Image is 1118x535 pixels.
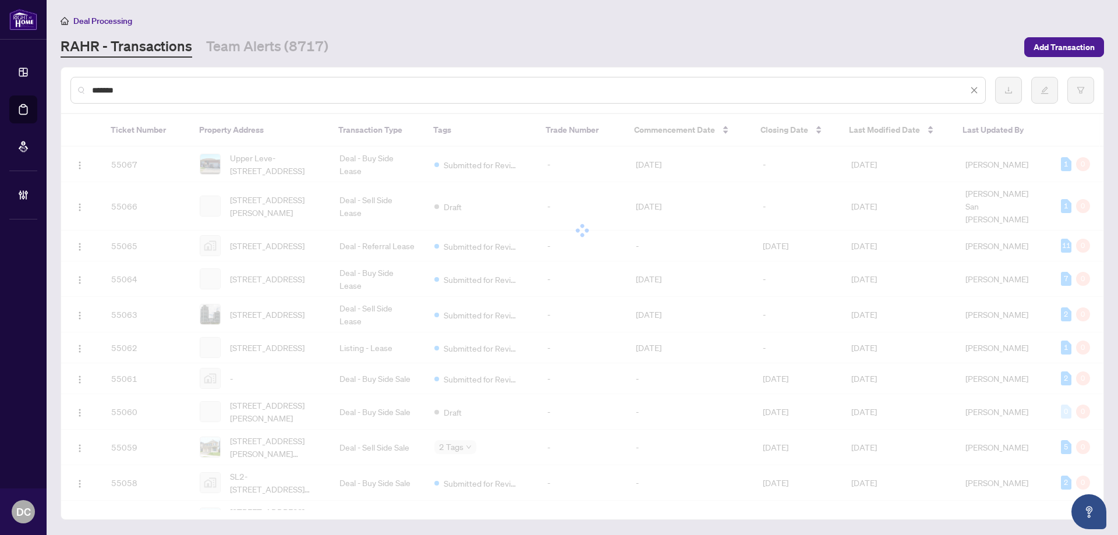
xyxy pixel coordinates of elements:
button: download [995,77,1022,104]
span: home [61,17,69,25]
span: Add Transaction [1034,38,1095,56]
button: Add Transaction [1024,37,1104,57]
button: filter [1067,77,1094,104]
img: logo [9,9,37,30]
button: Open asap [1071,494,1106,529]
span: Deal Processing [73,16,132,26]
a: Team Alerts (8717) [206,37,328,58]
span: DC [16,504,31,520]
a: RAHR - Transactions [61,37,192,58]
button: edit [1031,77,1058,104]
span: close [970,86,978,94]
